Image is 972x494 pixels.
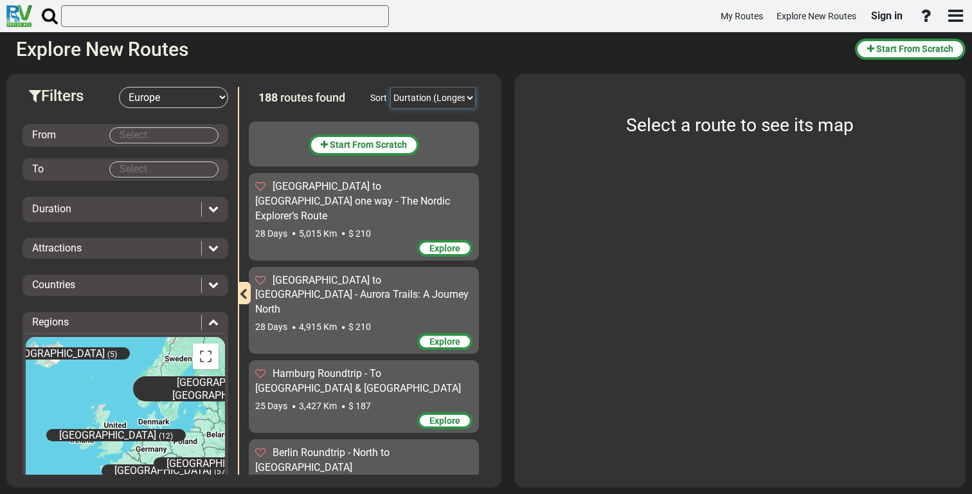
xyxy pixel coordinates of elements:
[107,350,117,359] span: (5)
[255,274,469,316] span: [GEOGRAPHIC_DATA] to [GEOGRAPHIC_DATA] - Aurora Trails: A Journey North
[32,203,71,215] span: Duration
[255,228,287,239] span: 28 Days
[159,432,173,441] span: (12)
[855,39,966,60] button: Start From Scratch
[8,347,105,360] span: [GEOGRAPHIC_DATA]
[26,202,225,217] div: Duration
[255,446,390,473] span: Berlin Roundtrip - North to [GEOGRAPHIC_DATA]
[876,44,953,54] span: Start From Scratch
[721,11,763,21] span: My Routes
[166,457,264,470] span: [GEOGRAPHIC_DATA]
[32,279,75,291] span: Countries
[110,162,218,177] input: Select
[429,243,460,253] span: Explore
[32,242,82,254] span: Attractions
[193,343,219,369] button: Toggle fullscreen view
[771,4,862,29] a: Explore New Routes
[29,87,119,104] h3: Filters
[249,173,479,261] div: [GEOGRAPHIC_DATA] to [GEOGRAPHIC_DATA] one way - The Nordic Explorer’s Route 28 Days 5,015 Km $ 2...
[114,465,212,477] span: [GEOGRAPHIC_DATA]
[348,322,371,332] span: $ 210
[429,336,460,347] span: Explore
[626,114,854,136] span: Select a route to see its map
[299,401,337,411] span: 3,427 Km
[26,278,225,293] div: Countries
[255,180,450,222] span: [GEOGRAPHIC_DATA] to [GEOGRAPHIC_DATA] one way - The Nordic Explorer’s Route
[417,333,473,350] div: Explore
[309,134,419,156] button: Start From Scratch
[777,11,856,21] span: Explore New Routes
[16,39,845,60] h2: Explore New Routes
[280,91,345,104] span: routes found
[370,91,387,104] div: Sort
[348,228,371,239] span: $ 210
[715,4,769,29] a: My Routes
[32,316,69,328] span: Regions
[429,416,460,426] span: Explore
[871,10,903,22] span: Sign in
[249,360,479,433] div: Hamburg Roundtrip - To [GEOGRAPHIC_DATA] & [GEOGRAPHIC_DATA] 25 Days 3,427 Km $ 187 Explore
[32,129,56,141] span: From
[258,91,278,104] span: 188
[6,5,32,27] img: RvPlanetLogo.png
[299,228,337,239] span: 5,015 Km
[32,163,44,175] span: To
[417,240,473,257] div: Explore
[255,322,287,332] span: 28 Days
[59,429,156,441] span: [GEOGRAPHIC_DATA]
[172,377,282,401] span: [GEOGRAPHIC_DATA] / [GEOGRAPHIC_DATA]
[330,140,407,150] span: Start From Scratch
[26,315,225,330] div: Regions
[348,401,371,411] span: $ 187
[110,128,218,143] input: Select
[299,322,337,332] span: 4,915 Km
[417,412,473,429] div: Explore
[26,241,225,256] div: Attractions
[255,401,287,411] span: 25 Days
[249,267,479,354] div: [GEOGRAPHIC_DATA] to [GEOGRAPHIC_DATA] - Aurora Trails: A Journey North 28 Days 4,915 Km $ 210 Ex...
[865,3,908,30] a: Sign in
[255,367,461,394] span: Hamburg Roundtrip - To [GEOGRAPHIC_DATA] & [GEOGRAPHIC_DATA]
